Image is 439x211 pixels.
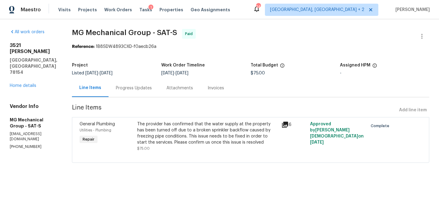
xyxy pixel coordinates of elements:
[281,121,306,128] div: 6
[58,7,71,13] span: Visits
[85,71,112,75] span: -
[10,42,57,55] h2: 3521 [PERSON_NAME]
[371,123,392,129] span: Complete
[100,71,112,75] span: [DATE]
[72,45,95,49] b: Reference:
[72,29,177,36] span: MG Mechanical Group - SAT-S
[10,117,57,129] h5: MG Mechanical Group - SAT-S
[161,71,174,75] span: [DATE]
[280,63,285,71] span: The total cost of line items that have been proposed by Opendoor. This sum includes line items th...
[393,7,430,13] span: [PERSON_NAME]
[208,85,224,91] div: Invoices
[104,7,132,13] span: Work Orders
[116,85,152,91] div: Progress Updates
[166,85,193,91] div: Attachments
[340,63,370,67] h5: Assigned HPM
[85,71,98,75] span: [DATE]
[137,121,278,145] div: The provider has confirmed that the water supply at the property has been turned off due to a bro...
[72,71,112,75] span: Listed
[251,63,278,67] h5: Total Budget
[10,131,57,142] p: [EMAIL_ADDRESS][DOMAIN_NAME]
[310,122,364,145] span: Approved by [PERSON_NAME][DEMOGRAPHIC_DATA] on
[310,140,324,145] span: [DATE]
[137,147,150,150] span: $75.00
[256,4,260,10] div: 24
[161,71,188,75] span: -
[148,5,153,11] div: 1
[10,57,57,75] h5: [GEOGRAPHIC_DATA], [GEOGRAPHIC_DATA] 78154
[176,71,188,75] span: [DATE]
[139,8,152,12] span: Tasks
[10,30,45,34] a: All work orders
[80,136,97,142] span: Repair
[72,44,429,50] div: 1B8SDW4893CXD-f0aecb26a
[80,122,115,126] span: General Plumbing
[340,71,429,75] div: -
[270,7,364,13] span: [GEOGRAPHIC_DATA], [GEOGRAPHIC_DATA] + 2
[159,7,183,13] span: Properties
[372,63,377,71] span: The hpm assigned to this work order.
[79,85,101,91] div: Line Items
[72,105,397,116] span: Line Items
[10,103,57,109] h4: Vendor Info
[10,84,36,88] a: Home details
[191,7,230,13] span: Geo Assignments
[72,63,88,67] h5: Project
[185,31,195,37] span: Paid
[161,63,205,67] h5: Work Order Timeline
[251,71,265,75] span: $75.00
[80,128,111,132] span: Utilities - Plumbing
[78,7,97,13] span: Projects
[10,144,57,149] p: [PHONE_NUMBER]
[21,7,41,13] span: Maestro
